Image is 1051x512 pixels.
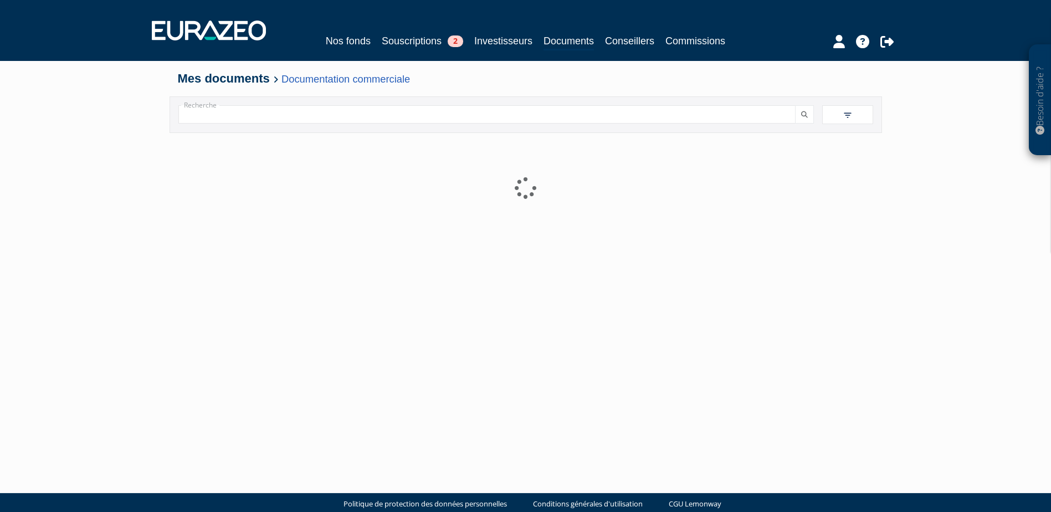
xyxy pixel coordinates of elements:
p: Besoin d'aide ? [1034,50,1047,150]
h4: Mes documents [178,72,874,85]
span: 2 [448,35,463,47]
a: Conseillers [605,33,654,49]
input: Recherche [178,105,796,124]
a: Documentation commerciale [281,73,410,85]
a: Conditions générales d'utilisation [533,499,643,509]
img: filter.svg [843,110,853,120]
a: Souscriptions2 [382,33,463,49]
a: Documents [544,33,594,50]
img: 1732889491-logotype_eurazeo_blanc_rvb.png [152,21,266,40]
a: CGU Lemonway [669,499,721,509]
a: Commissions [665,33,725,49]
a: Investisseurs [474,33,532,49]
a: Politique de protection des données personnelles [344,499,507,509]
a: Nos fonds [326,33,371,49]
